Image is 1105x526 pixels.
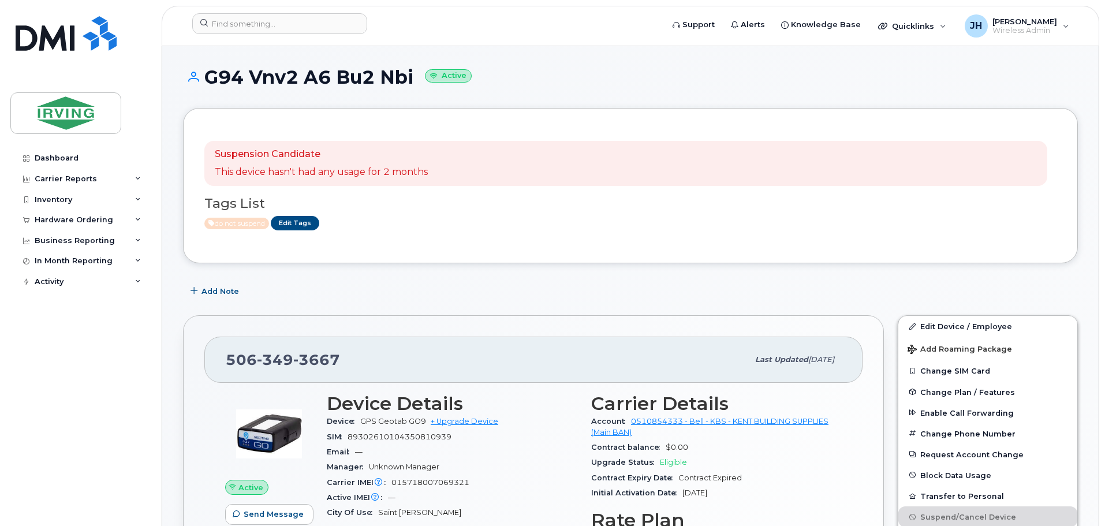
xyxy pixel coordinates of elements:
[682,488,707,497] span: [DATE]
[327,493,388,502] span: Active IMEI
[391,478,469,487] span: 015718007069321
[327,462,369,471] span: Manager
[898,337,1077,360] button: Add Roaming Package
[591,458,660,467] span: Upgrade Status
[591,488,682,497] span: Initial Activation Date
[244,509,304,520] span: Send Message
[898,444,1077,465] button: Request Account Change
[808,355,834,364] span: [DATE]
[369,462,439,471] span: Unknown Manager
[388,493,395,502] span: —
[425,69,472,83] small: Active
[908,345,1012,356] span: Add Roaming Package
[204,196,1057,211] h3: Tags List
[201,286,239,297] span: Add Note
[234,399,304,468] img: image20231002-3703462-zi9mtq.jpeg
[215,166,428,179] p: This device hasn't had any usage for 2 months
[898,465,1077,486] button: Block Data Usage
[327,393,577,414] h3: Device Details
[920,408,1014,417] span: Enable Call Forwarding
[591,443,666,452] span: Contract balance
[898,382,1077,402] button: Change Plan / Features
[327,417,360,426] span: Device
[226,351,340,368] span: 506
[378,508,461,517] span: Saint [PERSON_NAME]
[355,447,363,456] span: —
[898,423,1077,444] button: Change Phone Number
[591,473,678,482] span: Contract Expiry Date
[327,478,391,487] span: Carrier IMEI
[666,443,688,452] span: $0.00
[360,417,426,426] span: GPS Geotab GO9
[678,473,742,482] span: Contract Expired
[898,360,1077,381] button: Change SIM Card
[271,216,319,230] a: Edit Tags
[898,316,1077,337] a: Edit Device / Employee
[257,351,293,368] span: 349
[660,458,687,467] span: Eligible
[898,402,1077,423] button: Enable Call Forwarding
[920,513,1016,521] span: Suspend/Cancel Device
[327,508,378,517] span: City Of Use
[238,482,263,493] span: Active
[327,447,355,456] span: Email
[591,393,842,414] h3: Carrier Details
[183,67,1078,87] h1: G94 Vnv2 A6 Bu2 Nbi
[348,432,451,441] span: 89302610104350810939
[591,417,631,426] span: Account
[225,504,313,525] button: Send Message
[293,351,340,368] span: 3667
[431,417,498,426] a: + Upgrade Device
[215,148,428,161] p: Suspension Candidate
[204,218,269,229] span: Active
[591,417,828,436] a: 0510854333 - Bell - KBS - KENT BUILDING SUPPLIES (Main BAN)
[327,432,348,441] span: SIM
[920,387,1015,396] span: Change Plan / Features
[898,486,1077,506] button: Transfer to Personal
[183,281,249,301] button: Add Note
[755,355,808,364] span: Last updated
